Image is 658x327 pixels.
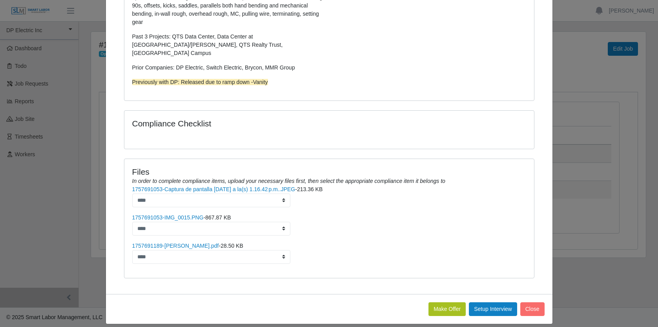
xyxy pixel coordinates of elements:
li: - [132,185,526,207]
i: In order to complete compliance items, upload your necessary files first, then select the appropr... [132,178,445,184]
span: Previously with DP: Released due to ramp down -Vanity [132,79,268,85]
span: 213.36 KB [297,186,323,192]
button: Make Offer [428,302,466,316]
span: 867.87 KB [205,214,231,221]
h4: Files [132,167,526,177]
a: 1757691053-IMG_0015.PNG [132,214,204,221]
li: - [132,242,526,264]
a: 1757691189-[PERSON_NAME].pdf [132,243,219,249]
li: - [132,214,526,236]
button: Close [520,302,545,316]
button: Setup Interview [469,302,517,316]
h4: Compliance Checklist [132,119,391,128]
a: 1757691053-Captura de pantalla [DATE] a la(s) 1.16.42 p.m..JPEG [132,186,295,192]
p: Past 3 Projects: QTS Data Center, Data Center at [GEOGRAPHIC_DATA]/[PERSON_NAME], QTS Realty Trus... [132,33,323,57]
p: Prior Companies: DP Electric, Switch Electric, Brycon, MMR Group [132,64,323,72]
span: 28.50 KB [221,243,243,249]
